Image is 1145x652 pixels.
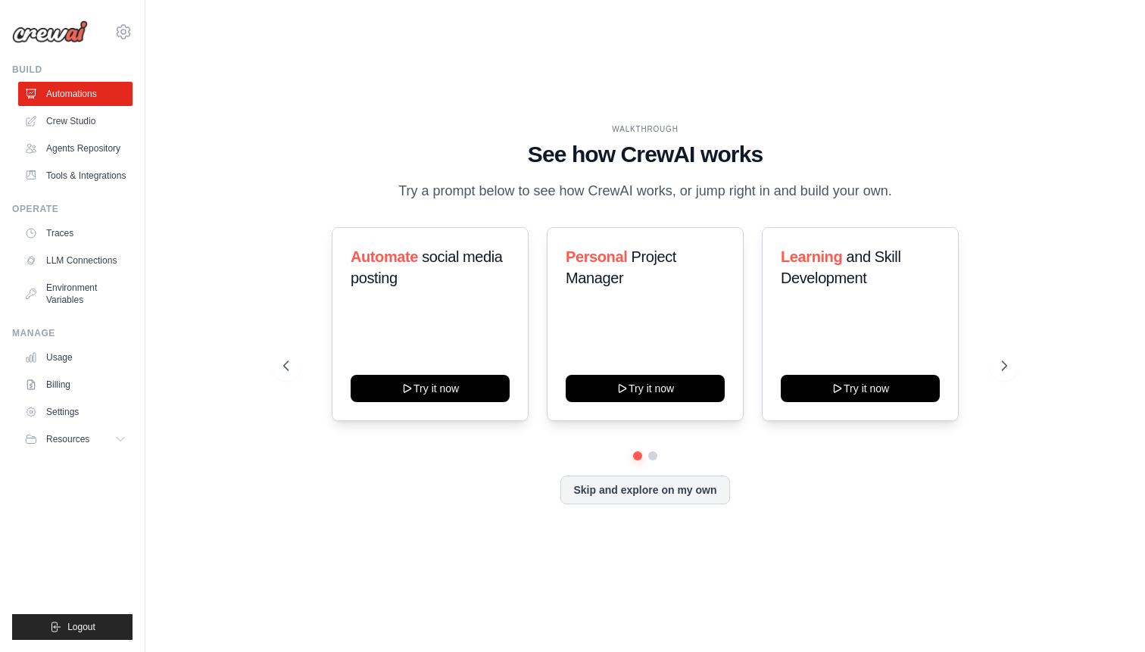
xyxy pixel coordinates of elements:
[18,427,133,451] button: Resources
[18,248,133,273] a: LLM Connections
[391,180,900,202] p: Try a prompt below to see how CrewAI works, or jump right in and build your own.
[18,109,133,133] a: Crew Studio
[18,345,133,370] a: Usage
[12,614,133,640] button: Logout
[18,164,133,188] a: Tools & Integrations
[12,64,133,76] div: Build
[18,373,133,397] a: Billing
[283,141,1008,168] h1: See how CrewAI works
[566,248,676,286] span: Project Manager
[283,123,1008,135] div: WALKTHROUGH
[18,276,133,312] a: Environment Variables
[18,400,133,424] a: Settings
[781,248,842,265] span: Learning
[781,248,900,286] span: and Skill Development
[12,327,133,339] div: Manage
[351,248,418,265] span: Automate
[18,136,133,161] a: Agents Repository
[12,203,133,215] div: Operate
[560,476,729,504] button: Skip and explore on my own
[351,248,503,286] span: social media posting
[67,621,95,633] span: Logout
[18,82,133,106] a: Automations
[781,375,940,402] button: Try it now
[18,221,133,245] a: Traces
[12,20,88,43] img: Logo
[351,375,510,402] button: Try it now
[566,248,627,265] span: Personal
[566,375,725,402] button: Try it now
[46,433,89,445] span: Resources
